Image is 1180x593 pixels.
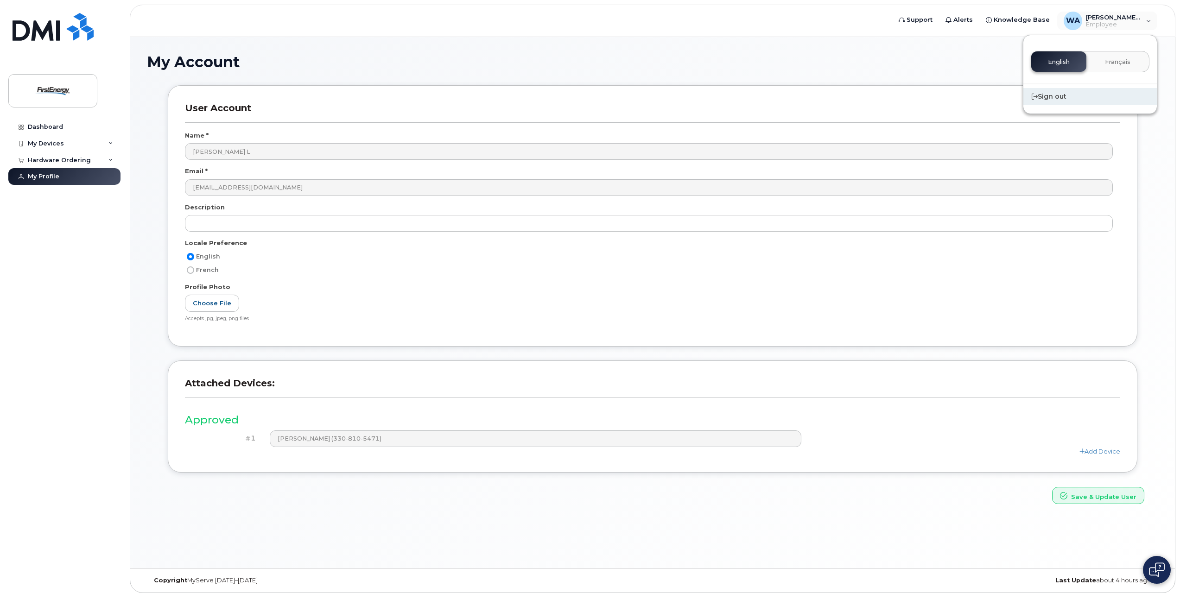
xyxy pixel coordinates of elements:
label: Description [185,203,225,212]
h3: Attached Devices: [185,378,1120,397]
strong: Copyright [154,577,187,584]
button: Save & Update User [1052,487,1144,504]
label: Locale Preference [185,239,247,247]
h3: User Account [185,102,1120,122]
img: Open chat [1149,562,1165,577]
div: about 4 hours ago [821,577,1158,584]
label: Name * [185,131,209,140]
div: Accepts jpg, jpeg, png files [185,315,1113,322]
label: Email * [185,167,208,176]
label: Choose File [185,295,239,312]
div: MyServe [DATE]–[DATE] [147,577,484,584]
span: Français [1105,58,1130,66]
h1: My Account [147,54,1158,70]
h3: Approved [185,414,1120,426]
label: Profile Photo [185,283,230,291]
div: Sign out [1023,88,1157,105]
a: Add Device [1079,448,1120,455]
input: French [187,266,194,274]
input: English [187,253,194,260]
strong: Last Update [1055,577,1096,584]
span: French [196,266,219,273]
span: English [196,253,220,260]
h4: #1 [192,435,256,442]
